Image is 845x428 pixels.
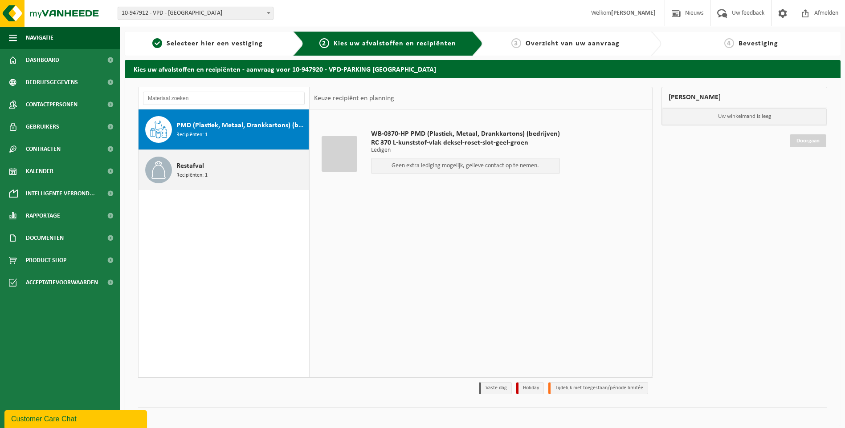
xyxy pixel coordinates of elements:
span: Contracten [26,138,61,160]
div: [PERSON_NAME] [661,87,827,108]
p: Uw winkelmand is leeg [662,108,827,125]
div: Keuze recipiënt en planning [310,87,399,109]
span: 1 [152,38,162,48]
a: Doorgaan [790,134,826,147]
span: Navigatie [26,27,53,49]
li: Tijdelijk niet toegestaan/période limitée [548,382,648,394]
span: RC 370 L-kunststof-vlak deksel-roset-slot-geel-groen [371,138,560,147]
span: WB-0370-HP PMD (Plastiek, Metaal, Drankkartons) (bedrijven) [371,129,560,138]
span: Overzicht van uw aanvraag [526,40,620,47]
span: Acceptatievoorwaarden [26,271,98,294]
span: Gebruikers [26,116,59,138]
span: Kies uw afvalstoffen en recipiënten [334,40,456,47]
button: PMD (Plastiek, Metaal, Drankkartons) (bedrijven) Recipiënten: 1 [139,109,309,150]
h2: Kies uw afvalstoffen en recipiënten - aanvraag voor 10-947920 - VPD-PARKING [GEOGRAPHIC_DATA] [125,60,841,77]
a: 1Selecteer hier een vestiging [129,38,286,49]
li: Vaste dag [479,382,512,394]
span: Kalender [26,160,53,182]
span: Dashboard [26,49,59,71]
span: 2 [319,38,329,48]
span: Intelligente verbond... [26,182,95,205]
span: 4 [724,38,734,48]
span: Documenten [26,227,64,249]
span: Rapportage [26,205,60,227]
p: Geen extra lediging mogelijk, gelieve contact op te nemen. [376,163,555,169]
p: Ledigen [371,147,560,153]
iframe: chat widget [4,408,149,428]
span: Recipiënten: 1 [176,131,208,139]
span: 10-947912 - VPD - ASSE [118,7,273,20]
span: Bedrijfsgegevens [26,71,78,93]
span: 3 [511,38,521,48]
strong: [PERSON_NAME] [611,10,656,16]
span: Product Shop [26,249,66,271]
button: Restafval Recipiënten: 1 [139,150,309,190]
li: Holiday [516,382,544,394]
span: Recipiënten: 1 [176,171,208,180]
input: Materiaal zoeken [143,92,305,105]
span: Selecteer hier een vestiging [167,40,263,47]
span: Restafval [176,161,204,171]
span: Contactpersonen [26,93,78,116]
span: PMD (Plastiek, Metaal, Drankkartons) (bedrijven) [176,120,306,131]
span: Bevestiging [739,40,778,47]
